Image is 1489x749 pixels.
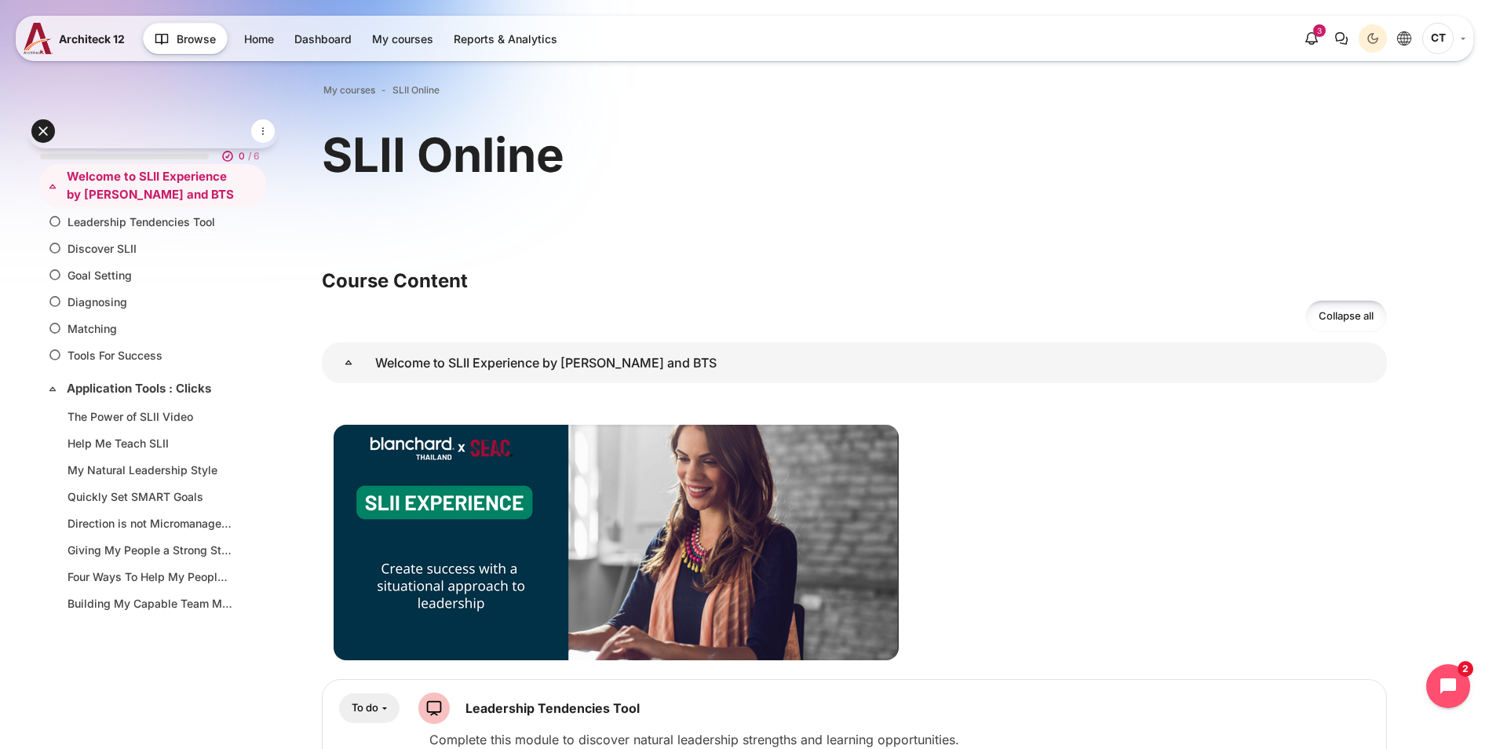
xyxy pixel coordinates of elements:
[322,269,1387,293] h3: Course Content
[177,31,216,47] span: Browse
[1422,23,1465,54] a: User menu
[1319,309,1374,324] span: Collapse all
[1297,24,1326,53] div: Show notification window with 3 new notifications
[59,31,125,47] span: Architeck 12
[45,178,60,194] span: Collapse
[1313,24,1326,37] div: 3
[1327,24,1356,53] button: There are 0 unread conversations
[339,693,400,724] button: To do
[465,700,640,716] a: Leadership Tendencies Tool
[285,26,361,52] a: Dashboard
[1390,24,1418,53] button: Languages
[248,149,260,163] span: / 6
[363,26,443,52] a: My courses
[1305,300,1387,332] a: Collapse all
[68,267,232,283] a: Goal Setting
[322,124,564,185] h1: SLII Online
[339,693,400,724] div: Completion requirements for Leadership Tendencies Tool
[68,347,232,364] a: Tools For Success
[239,149,245,163] span: 0
[444,26,567,52] a: Reports & Analytics
[143,23,228,54] button: Browse
[323,83,375,97] a: My courses
[322,80,1387,100] nav: Navigation bar
[24,23,131,54] a: A12 A12 Architeck 12
[235,26,283,52] a: Home
[68,462,232,478] a: My Natural Leadership Style
[68,320,232,337] a: Matching
[322,342,375,383] a: Welcome to SLII Experience by Blanchard and BTS
[418,692,450,724] img: SCORM package icon
[67,168,236,203] a: Welcome to SLII Experience by [PERSON_NAME] and BTS
[1359,24,1387,53] button: Light Mode Dark Mode
[68,214,232,230] a: Leadership Tendencies Tool
[68,408,232,425] a: The Power of SLII Video
[334,425,899,660] img: b1a1e7a093bf47d4cbe7cadae1d5713065ad1d5265f086baa3a5101b3ee46bd1096ca37ee5173b9581b5457adac3e50e3...
[429,730,1374,749] p: Complete this module to discover natural leadership strengths and learning opportunities.
[68,488,232,505] a: Quickly Set SMART Goals
[1422,23,1454,54] span: Chayanun Techaworawitayakoon
[68,568,232,585] a: Four Ways To Help My People In a Crisis
[68,240,232,257] a: Discover SLII
[392,83,440,97] a: SLII Online
[68,294,232,310] a: Diagnosing
[24,23,53,54] img: A12
[1361,27,1385,50] div: Dark Mode
[45,381,60,396] span: Collapse
[68,595,232,612] a: Building My Capable Team Members' Confidence
[67,380,236,398] a: Application Tools : Clicks
[68,435,232,451] a: Help Me Teach SLII
[68,542,232,558] a: Giving My People a Strong Start
[68,515,232,532] a: Direction is not Micromanagement?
